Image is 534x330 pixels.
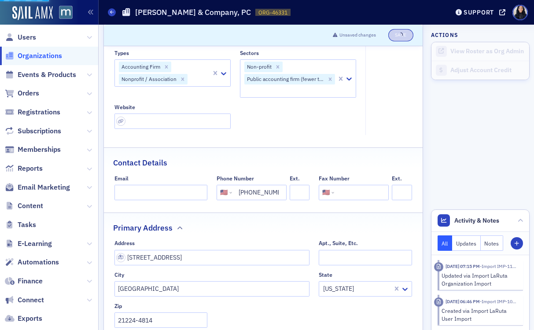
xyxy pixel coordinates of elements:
div: Ext. [392,175,402,182]
button: Notes [481,235,504,251]
button: All [438,235,453,251]
span: Email Marketing [18,183,70,192]
span: Registrations [18,107,60,117]
a: Events & Products [5,70,76,80]
div: Created via Import LaRuta User Import [442,307,517,323]
div: Phone Number [217,175,254,182]
div: State [319,271,332,278]
a: Content [5,201,43,211]
button: Updates [452,235,481,251]
div: Updated via Import LaRuta Organization Import [442,271,517,288]
div: Imported Activity [434,297,443,307]
div: 🇺🇸 [220,188,228,197]
div: Email [114,175,129,182]
span: Users [18,33,36,42]
span: Finance [18,276,43,286]
a: Users [5,33,36,42]
div: Remove Nonprofit / Association [178,74,188,84]
span: Reports [18,164,43,173]
span: Tasks [18,220,36,230]
div: Non-profit [244,62,273,72]
h2: Primary Address [113,222,173,234]
a: Adjust Account Credit [431,61,529,80]
div: Remove Non-profit [273,62,283,72]
img: SailAMX [12,6,53,20]
div: Public accounting firm (fewer than 25 [US_STATE] team members) [244,74,325,84]
div: Nonprofit / Association [119,74,178,84]
span: E-Learning [18,239,52,249]
div: Fax Number [319,175,350,182]
a: Exports [5,314,42,323]
span: Organizations [18,51,62,61]
span: Import IMP-1199 [480,263,518,269]
div: Imported Activity [434,262,443,271]
div: Sectors [240,50,259,56]
a: View Homepage [53,6,73,21]
span: ORG-46331 [258,9,287,16]
a: Connect [5,295,44,305]
a: Email Marketing [5,183,70,192]
a: Subscriptions [5,126,61,136]
div: Remove Accounting Firm [162,62,171,72]
a: Automations [5,257,59,267]
div: City [114,271,124,278]
a: E-Learning [5,239,52,249]
a: Orders [5,88,39,98]
h2: Contact Details [113,157,167,169]
time: 3/31/2023 06:46 PM [446,298,480,304]
span: Profile [512,5,528,20]
img: SailAMX [59,6,73,19]
span: Orders [18,88,39,98]
span: Connect [18,295,44,305]
span: Events & Products [18,70,76,80]
div: Support [464,8,494,16]
div: Accounting Firm [119,62,162,72]
div: Adjust Account Credit [450,66,524,74]
span: Automations [18,257,59,267]
h4: Actions [431,31,458,39]
div: Zip [114,303,122,309]
div: Apt., Suite, Etc. [319,240,358,246]
span: Import IMP-1071 [480,298,518,304]
a: Memberships [5,145,61,154]
span: Subscriptions [18,126,61,136]
a: Tasks [5,220,36,230]
button: Save [388,29,413,41]
a: Finance [5,276,43,286]
span: Memberships [18,145,61,154]
time: 3/31/2023 07:15 PM [446,263,480,269]
span: Content [18,201,43,211]
a: Reports [5,164,43,173]
div: Address [114,240,135,246]
h1: [PERSON_NAME] & Company, PC [135,7,251,18]
span: Exports [18,314,42,323]
span: Activity & Notes [454,216,499,225]
span: Unsaved changes [339,32,376,39]
div: 🇺🇸 [322,188,330,197]
div: Remove Public accounting firm (fewer than 25 Maryland team members) [325,74,335,84]
div: Ext. [290,175,300,182]
div: Types [114,50,129,56]
a: Organizations [5,51,62,61]
div: Website [114,104,135,110]
a: Registrations [5,107,60,117]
